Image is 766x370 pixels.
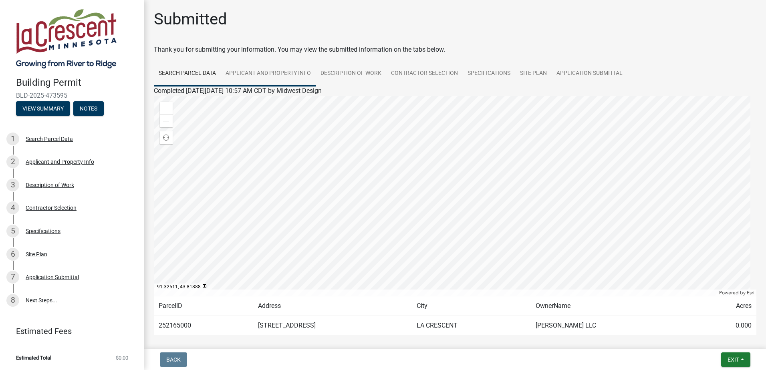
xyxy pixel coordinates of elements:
[26,159,94,165] div: Applicant and Property Info
[696,316,756,336] td: 0.000
[154,10,227,29] h1: Submitted
[6,225,19,237] div: 5
[154,316,253,336] td: 252165000
[160,102,173,115] div: Zoom in
[253,296,412,316] td: Address
[116,355,128,360] span: $0.00
[6,271,19,284] div: 7
[26,251,47,257] div: Site Plan
[747,290,754,296] a: Esri
[6,133,19,145] div: 1
[515,61,552,86] a: Site Plan
[412,316,531,336] td: LA CRESCENT
[73,106,104,112] wm-modal-confirm: Notes
[166,356,181,363] span: Back
[717,290,756,296] div: Powered by
[6,201,19,214] div: 4
[463,61,515,86] a: Specifications
[412,296,531,316] td: City
[6,323,131,339] a: Estimated Fees
[16,92,128,99] span: BLD-2025-473595
[26,136,73,142] div: Search Parcel Data
[16,101,70,116] button: View Summary
[6,179,19,191] div: 3
[16,8,117,68] img: City of La Crescent, Minnesota
[531,296,696,316] td: OwnerName
[160,131,173,144] div: Find my location
[16,355,51,360] span: Estimated Total
[26,205,77,211] div: Contractor Selection
[16,106,70,112] wm-modal-confirm: Summary
[316,61,386,86] a: Description of Work
[160,352,187,367] button: Back
[73,101,104,116] button: Notes
[696,296,756,316] td: Acres
[26,274,79,280] div: Application Submittal
[26,228,60,234] div: Specifications
[6,155,19,168] div: 2
[531,316,696,336] td: [PERSON_NAME] LLC
[728,356,739,363] span: Exit
[160,115,173,127] div: Zoom out
[154,61,221,86] a: Search Parcel Data
[154,45,756,54] div: Thank you for submitting your information. You may view the submitted information on the tabs below.
[154,296,253,316] td: ParcelID
[6,248,19,261] div: 6
[253,316,412,336] td: [STREET_ADDRESS]
[552,61,627,86] a: Application Submittal
[26,182,74,188] div: Description of Work
[6,294,19,307] div: 8
[16,77,138,88] h4: Building Permit
[721,352,750,367] button: Exit
[221,61,316,86] a: Applicant and Property Info
[386,61,463,86] a: Contractor Selection
[154,87,322,95] span: Completed [DATE][DATE] 10:57 AM CDT by Midwest Design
